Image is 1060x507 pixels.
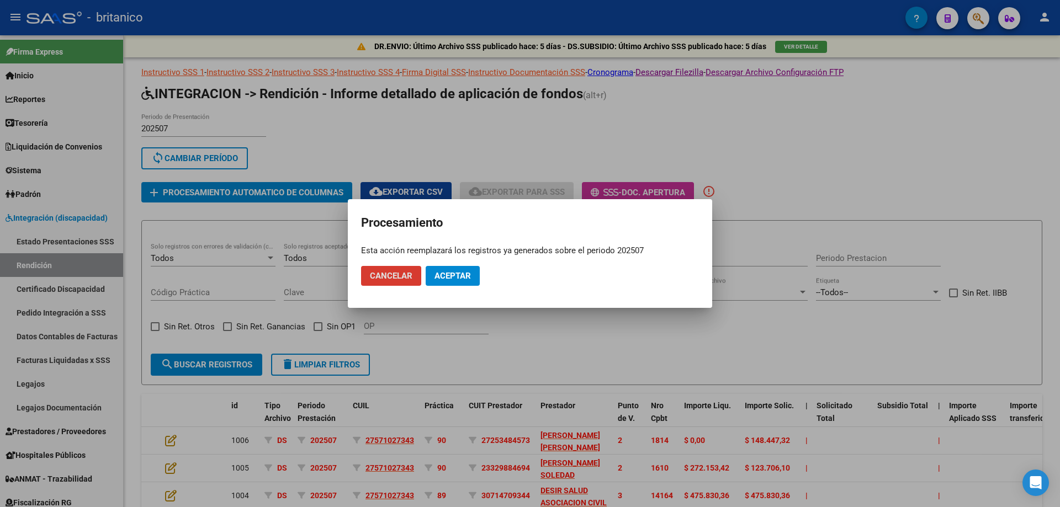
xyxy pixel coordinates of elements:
[361,244,699,257] div: Esta acción reemplazará los registros ya generados sobre el periodo 202507
[1022,469,1049,496] div: Open Intercom Messenger
[434,271,471,281] span: Aceptar
[361,266,421,286] button: Cancelar
[361,212,699,233] h2: Procesamiento
[370,271,412,281] span: Cancelar
[426,266,480,286] button: Aceptar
